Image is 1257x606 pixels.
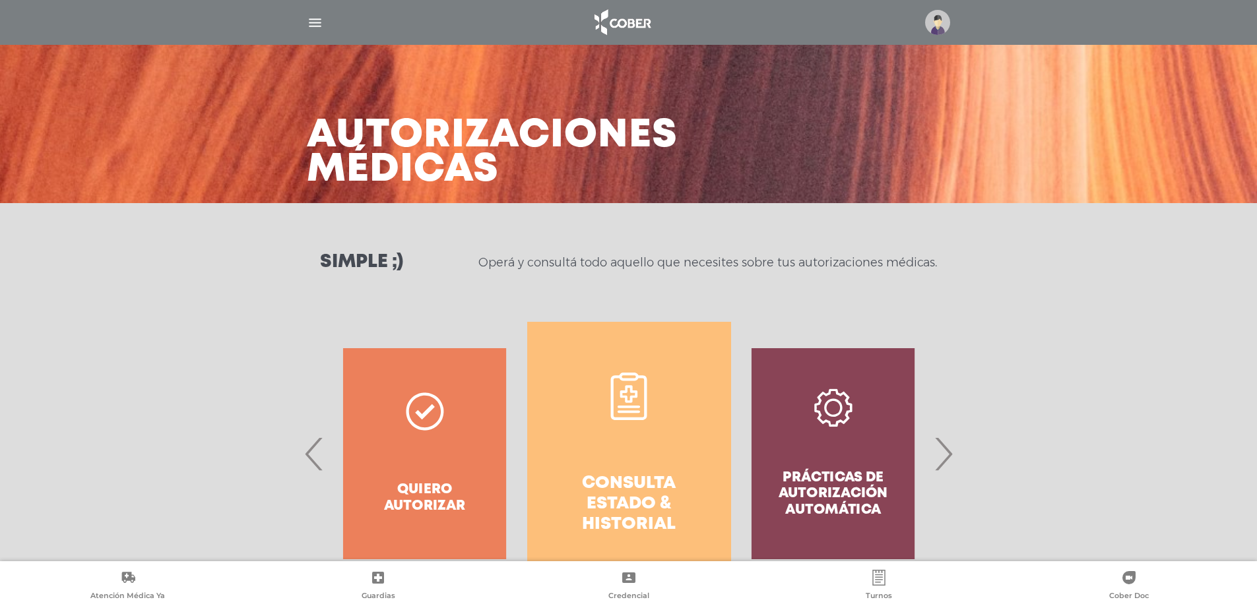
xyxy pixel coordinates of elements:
img: logo_cober_home-white.png [587,7,657,38]
a: Cober Doc [1004,570,1254,603]
h3: Autorizaciones médicas [307,119,678,187]
a: Credencial [503,570,754,603]
span: Next [930,418,956,489]
span: Turnos [866,591,892,603]
img: profile-placeholder.svg [925,10,950,35]
h3: Simple ;) [320,253,403,272]
a: Turnos [754,570,1004,603]
img: Cober_menu-lines-white.svg [307,15,323,31]
p: Operá y consultá todo aquello que necesites sobre tus autorizaciones médicas. [478,255,937,270]
span: Guardias [362,591,395,603]
a: Consulta estado & historial [527,322,731,586]
span: Cober Doc [1109,591,1149,603]
span: Previous [302,418,327,489]
a: Guardias [253,570,503,603]
h4: Consulta estado & historial [551,473,707,535]
span: Credencial [608,591,649,603]
a: Atención Médica Ya [3,570,253,603]
span: Atención Médica Ya [90,591,165,603]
